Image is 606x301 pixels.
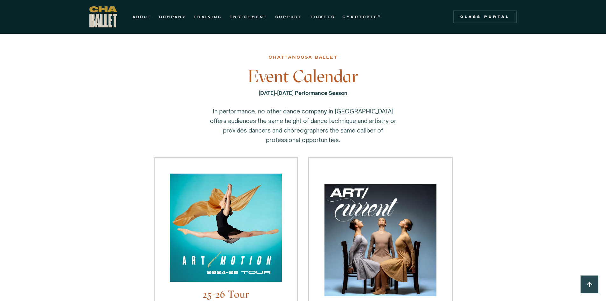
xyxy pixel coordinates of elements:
h4: 25-26 Tour [170,288,282,300]
h3: Event Calendar [200,67,407,86]
a: ABOUT [132,13,151,21]
p: In performance, no other dance company in [GEOGRAPHIC_DATA] offers audiences the same height of d... [208,106,399,145]
strong: GYROTONIC [343,15,378,19]
sup: ® [378,14,381,18]
a: SUPPORT [275,13,302,21]
a: TICKETS [310,13,335,21]
a: COMPANY [159,13,186,21]
a: ENRICHMENT [229,13,268,21]
a: home [89,6,117,27]
strong: [DATE]-[DATE] Performance Season [259,90,347,96]
a: Class Portal [453,11,517,23]
div: Class Portal [457,14,513,19]
div: chattanooga ballet [268,54,337,61]
a: TRAINING [193,13,222,21]
a: GYROTONIC® [343,13,381,21]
